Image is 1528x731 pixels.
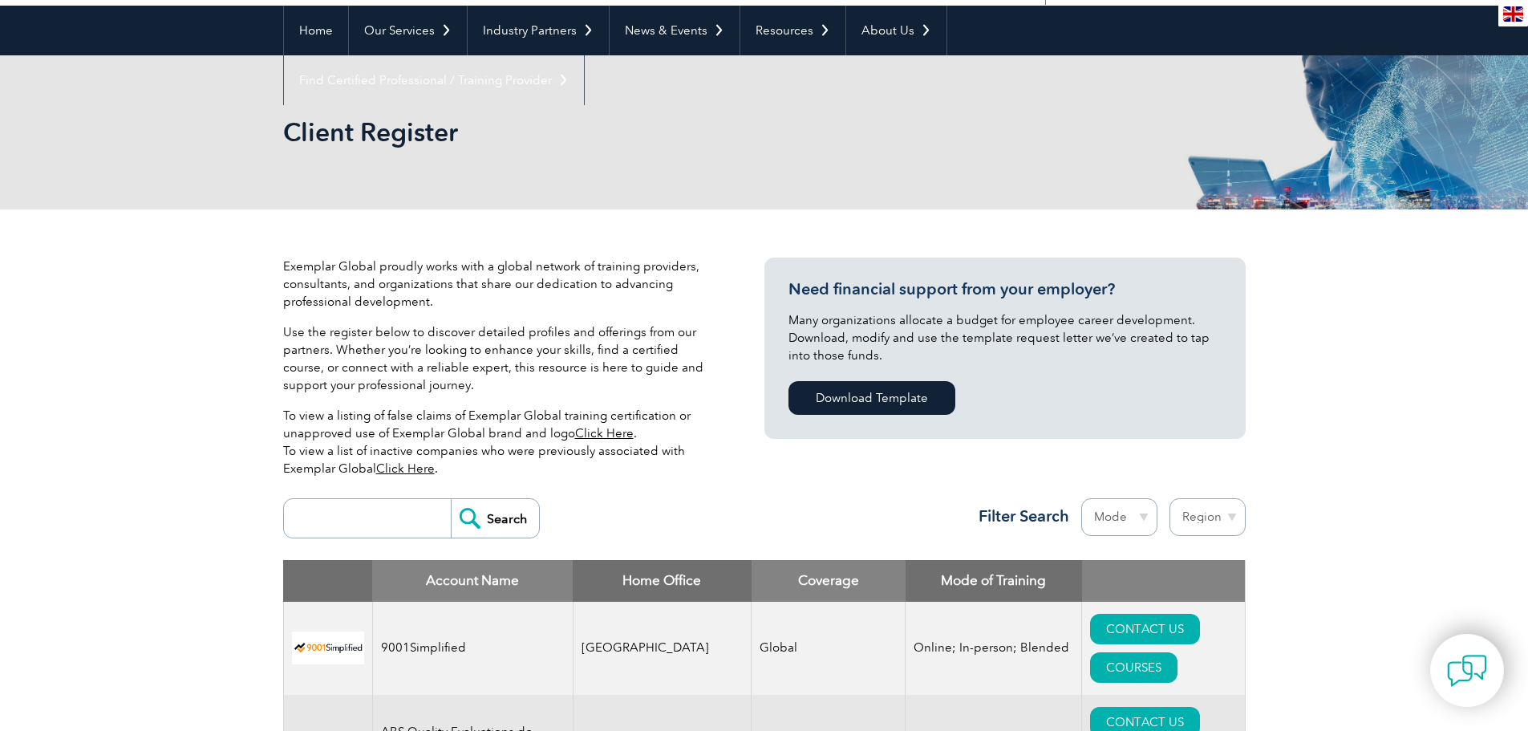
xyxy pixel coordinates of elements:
[376,461,435,476] a: Click Here
[1082,560,1245,602] th: : activate to sort column ascending
[1447,651,1487,691] img: contact-chat.png
[451,499,539,538] input: Search
[906,602,1082,695] td: Online; In-person; Blended
[575,426,634,441] a: Click Here
[788,279,1222,299] h3: Need financial support from your employer?
[969,506,1069,526] h3: Filter Search
[283,120,957,145] h2: Client Register
[846,6,946,55] a: About Us
[284,6,348,55] a: Home
[292,632,364,664] img: 37c9c059-616f-eb11-a812-002248153038-logo.png
[283,258,716,311] p: Exemplar Global proudly works with a global network of training providers, consultants, and organ...
[740,6,845,55] a: Resources
[372,560,573,602] th: Account Name: activate to sort column descending
[573,602,752,695] td: [GEOGRAPHIC_DATA]
[283,323,716,394] p: Use the register below to discover detailed profiles and offerings from our partners. Whether you...
[349,6,467,55] a: Our Services
[1090,652,1177,683] a: COURSES
[372,602,573,695] td: 9001Simplified
[1503,6,1523,22] img: en
[573,560,752,602] th: Home Office: activate to sort column ascending
[1090,614,1200,644] a: CONTACT US
[752,602,906,695] td: Global
[283,407,716,477] p: To view a listing of false claims of Exemplar Global training certification or unapproved use of ...
[788,381,955,415] a: Download Template
[906,560,1082,602] th: Mode of Training: activate to sort column ascending
[284,55,584,105] a: Find Certified Professional / Training Provider
[788,311,1222,364] p: Many organizations allocate a budget for employee career development. Download, modify and use th...
[468,6,609,55] a: Industry Partners
[610,6,740,55] a: News & Events
[752,560,906,602] th: Coverage: activate to sort column ascending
